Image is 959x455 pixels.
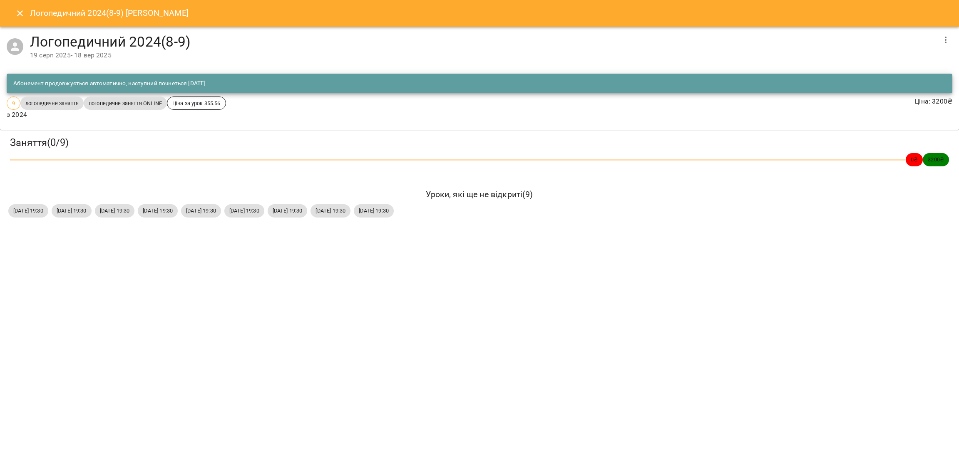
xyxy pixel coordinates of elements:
[30,7,189,20] h6: Логопедичний 2024(8-9) [PERSON_NAME]
[923,156,949,163] span: 3200 ₴
[30,33,936,50] h4: Логопедичний 2024(8-9)
[181,207,221,215] span: [DATE] 19:30
[7,110,226,120] p: з 2024
[268,207,308,215] span: [DATE] 19:30
[84,99,167,107] span: логопедичне заняття ONLINE
[311,207,350,215] span: [DATE] 19:30
[914,96,952,106] p: Ціна : 3200 ₴
[8,188,951,201] h6: Уроки, які ще не відкриті ( 9 )
[10,3,30,23] button: Close
[30,50,936,60] div: 19 серп 2025 - 18 вер 2025
[20,99,84,107] span: логопедичне заняття
[52,207,92,215] span: [DATE] 19:30
[906,156,923,163] span: 0 ₴
[13,76,206,91] div: Абонемент продовжується автоматично, наступний почнеться [DATE]
[8,207,48,215] span: [DATE] 19:30
[95,207,135,215] span: [DATE] 19:30
[167,99,226,107] span: Ціна за урок 355.56
[10,136,949,149] h3: Заняття ( 0 / 9 )
[7,99,20,107] span: 9
[354,207,394,215] span: [DATE] 19:30
[138,207,178,215] span: [DATE] 19:30
[224,207,264,215] span: [DATE] 19:30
